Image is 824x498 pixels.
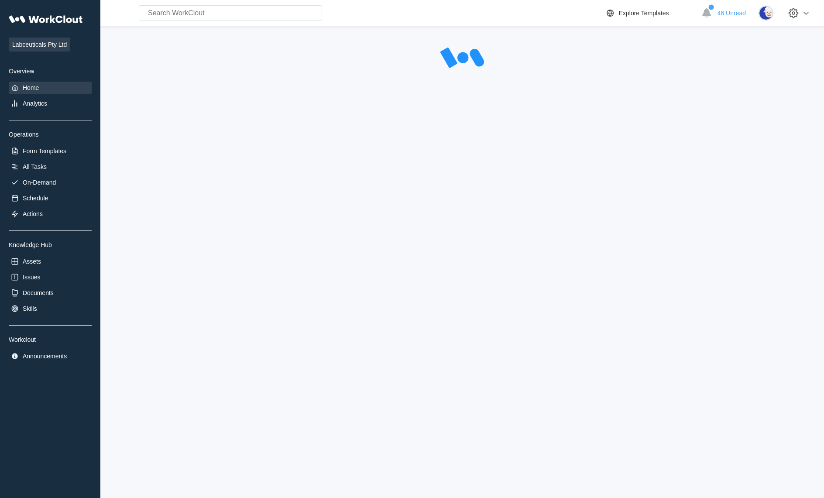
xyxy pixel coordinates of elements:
div: Knowledge Hub [9,241,92,248]
div: Explore Templates [619,10,669,17]
img: sheep.png [759,6,773,21]
div: Schedule [23,195,48,202]
div: Announcements [23,353,67,360]
div: Skills [23,305,37,312]
span: 46 Unread [718,10,746,17]
span: Labceuticals Pty Ltd [9,38,70,52]
a: Home [9,82,92,94]
a: On-Demand [9,176,92,189]
a: All Tasks [9,161,92,173]
div: Documents [23,289,54,296]
div: Assets [23,258,41,265]
div: All Tasks [23,163,47,170]
a: Analytics [9,97,92,110]
a: Actions [9,208,92,220]
a: Issues [9,271,92,283]
div: Home [23,84,39,91]
div: Overview [9,68,92,75]
a: Assets [9,255,92,268]
a: Form Templates [9,145,92,157]
a: Explore Templates [605,8,697,18]
div: On-Demand [23,179,56,186]
a: Announcements [9,350,92,362]
div: Operations [9,131,92,138]
input: Search WorkClout [139,5,322,21]
a: Documents [9,287,92,299]
div: Analytics [23,100,47,107]
div: Actions [23,210,43,217]
div: Form Templates [23,148,66,155]
div: Workclout [9,336,92,343]
a: Schedule [9,192,92,204]
a: Skills [9,302,92,315]
div: Issues [23,274,40,281]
